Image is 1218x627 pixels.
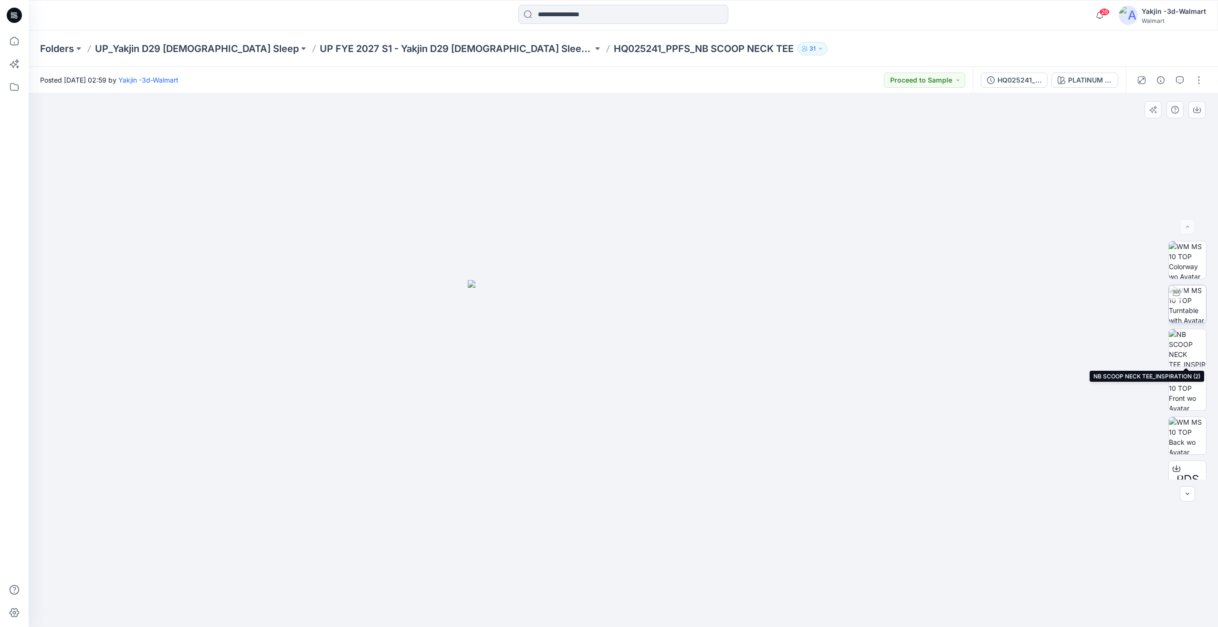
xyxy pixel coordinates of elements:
button: PLATINUM SILVER HEATHER BC02 [1051,73,1118,88]
button: HQ025241_PPFS_NB SCOOP NECK TEE [981,73,1048,88]
img: WM MS 10 TOP Front wo Avatar [1169,373,1206,410]
img: avatar [1119,6,1138,25]
p: HQ025241_PPFS_NB SCOOP NECK TEE [614,42,794,55]
a: Yakjin -3d-Walmart [118,76,178,84]
a: UP_Yakjin D29 [DEMOGRAPHIC_DATA] Sleep [95,42,299,55]
button: 31 [798,42,828,55]
div: HQ025241_PPFS_NB SCOOP NECK TEE [997,75,1041,85]
p: 31 [809,43,816,54]
div: Walmart [1142,17,1206,24]
img: WM MS 10 TOP Turntable with Avatar [1169,285,1206,323]
img: WM MS 10 TOP Back wo Avatar [1169,417,1206,454]
span: Posted [DATE] 02:59 by [40,75,178,85]
img: NB SCOOP NECK TEE_INSPIRATION (2) [1169,329,1206,366]
span: PDS [1176,471,1199,488]
div: PLATINUM SILVER HEATHER BC02 [1068,75,1112,85]
a: Folders [40,42,74,55]
button: Details [1153,73,1168,88]
a: UP FYE 2027 S1 - Yakjin D29 [DEMOGRAPHIC_DATA] Sleepwear [320,42,593,55]
span: 26 [1099,8,1110,16]
img: WM MS 10 TOP Colorway wo Avatar [1169,241,1206,279]
div: Yakjin -3d-Walmart [1142,6,1206,17]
